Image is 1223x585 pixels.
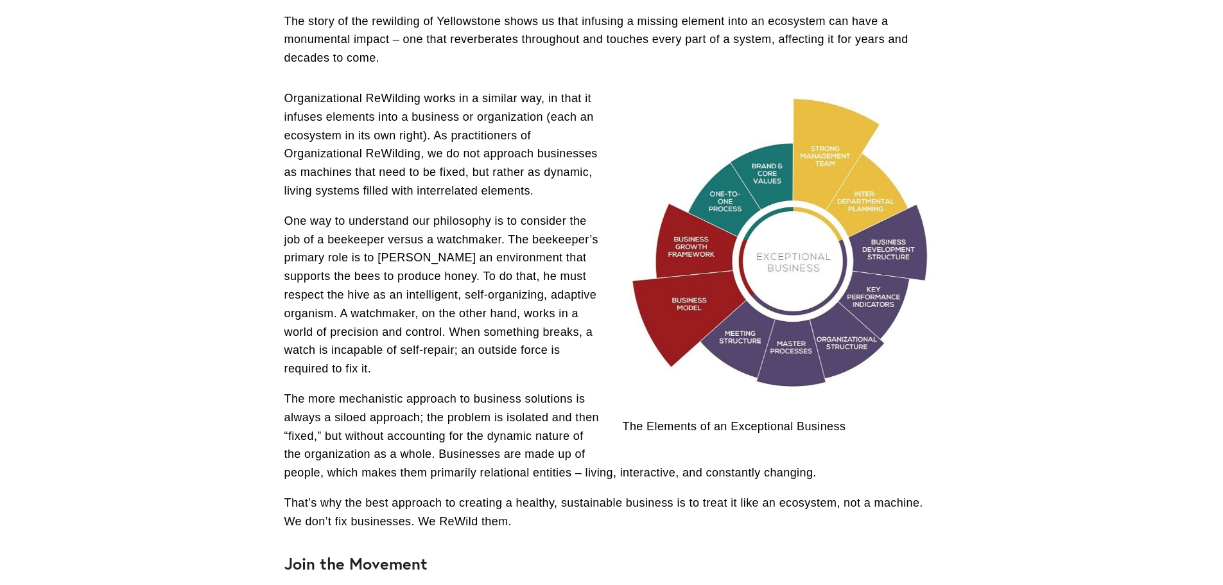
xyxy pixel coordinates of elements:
p: The Elements of an Exceptional Business [623,417,939,436]
p: That’s why the best approach to creating a healthy, sustainable business is to treat it like an e... [284,494,939,531]
p: One way to understand our philosophy is to consider the job of a beekeeper versus a watchmaker. T... [284,212,939,378]
p: Organizational ReWilding works in a similar way, in that it infuses elements into a business or o... [284,89,939,200]
p: The story of the rewilding of Yellowstone shows us that infusing a missing element into an ecosys... [284,12,939,67]
p: The more mechanistic approach to business solutions is always a siloed approach; the problem is i... [284,390,939,482]
strong: Join the Movement [284,553,428,574]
